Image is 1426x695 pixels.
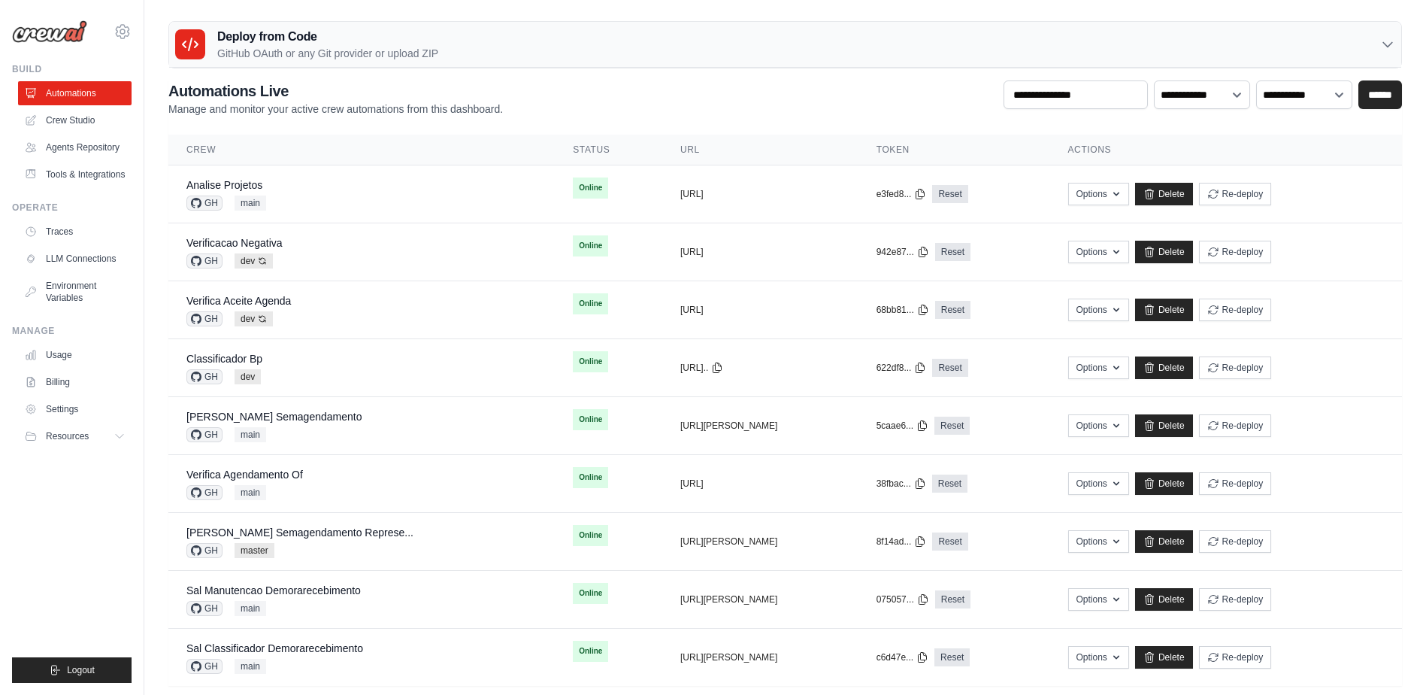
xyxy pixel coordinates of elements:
[186,253,223,269] span: GH
[1068,183,1129,205] button: Options
[186,295,291,307] a: Verifica Aceite Agenda
[168,102,503,117] p: Manage and monitor your active crew automations from this dashboard.
[1199,646,1272,669] button: Re-deploy
[680,651,777,663] button: [URL][PERSON_NAME]
[876,593,929,605] button: 075057...
[1135,299,1193,321] a: Delete
[1050,135,1402,165] th: Actions
[12,202,132,214] div: Operate
[1199,357,1272,379] button: Re-deploy
[932,185,967,203] a: Reset
[186,527,413,539] a: [PERSON_NAME] Semagendamento Represe...
[186,659,223,674] span: GH
[18,220,132,244] a: Traces
[235,369,261,384] span: dev
[1068,241,1129,263] button: Options
[1135,183,1193,205] a: Delete
[12,20,87,43] img: Logo
[18,108,132,132] a: Crew Studio
[1135,646,1193,669] a: Delete
[876,246,929,258] button: 942e87...
[935,243,970,261] a: Reset
[217,28,438,46] h3: Deploy from Code
[932,475,967,493] a: Reset
[1068,299,1129,321] button: Options
[1068,646,1129,669] button: Options
[680,420,777,432] button: [URL][PERSON_NAME]
[235,659,266,674] span: main
[1068,357,1129,379] button: Options
[1199,472,1272,495] button: Re-deploy
[934,417,970,435] a: Reset
[12,325,132,337] div: Manage
[186,469,303,481] a: Verifica Agendamento Of
[12,63,132,75] div: Build
[876,420,928,432] button: 5caae6...
[932,533,967,551] a: Reset
[1068,530,1129,553] button: Options
[876,536,927,548] button: 8f14ad...
[186,179,262,191] a: Analise Projetos
[935,301,970,319] a: Reset
[1135,241,1193,263] a: Delete
[18,274,132,310] a: Environment Variables
[168,80,503,102] h2: Automations Live
[186,485,223,500] span: GH
[555,135,662,165] th: Status
[186,584,361,596] a: Sal Manutencao Demorarecebimento
[680,593,777,605] button: [URL][PERSON_NAME]
[186,642,363,654] a: Sal Classificador Demorarecebimento
[1199,183,1272,205] button: Re-deploy
[1135,530,1193,553] a: Delete
[18,81,132,105] a: Automations
[186,601,223,616] span: GH
[46,430,89,442] span: Resources
[18,343,132,367] a: Usage
[18,397,132,421] a: Settings
[876,362,927,374] button: 622df8...
[1199,299,1272,321] button: Re-deploy
[662,135,858,165] th: URL
[876,651,928,663] button: c6d47e...
[235,485,266,500] span: main
[217,46,438,61] p: GitHub OAuth or any Git provider or upload ZIP
[18,247,132,271] a: LLM Connections
[573,235,608,256] span: Online
[1135,357,1193,379] a: Delete
[1199,588,1272,611] button: Re-deploy
[235,601,266,616] span: main
[18,424,132,448] button: Resources
[18,135,132,159] a: Agents Repository
[235,253,273,269] span: dev
[235,196,266,211] span: main
[1199,530,1272,553] button: Re-deploy
[1068,414,1129,437] button: Options
[186,353,262,365] a: Classificador Bp
[186,196,223,211] span: GH
[186,311,223,326] span: GH
[858,135,1050,165] th: Token
[1135,414,1193,437] a: Delete
[1199,414,1272,437] button: Re-deploy
[680,536,777,548] button: [URL][PERSON_NAME]
[1135,588,1193,611] a: Delete
[573,583,608,604] span: Online
[934,648,970,666] a: Reset
[67,664,95,676] span: Logout
[573,293,608,314] span: Online
[573,641,608,662] span: Online
[168,135,555,165] th: Crew
[573,525,608,546] span: Online
[18,370,132,394] a: Billing
[18,162,132,187] a: Tools & Integrations
[186,427,223,442] span: GH
[186,237,283,249] a: Verificacao Negativa
[876,188,927,200] button: e3fed8...
[235,311,273,326] span: dev
[186,411,362,423] a: [PERSON_NAME] Semagendamento
[573,467,608,488] span: Online
[186,369,223,384] span: GH
[573,178,608,199] span: Online
[1068,588,1129,611] button: Options
[932,359,967,377] a: Reset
